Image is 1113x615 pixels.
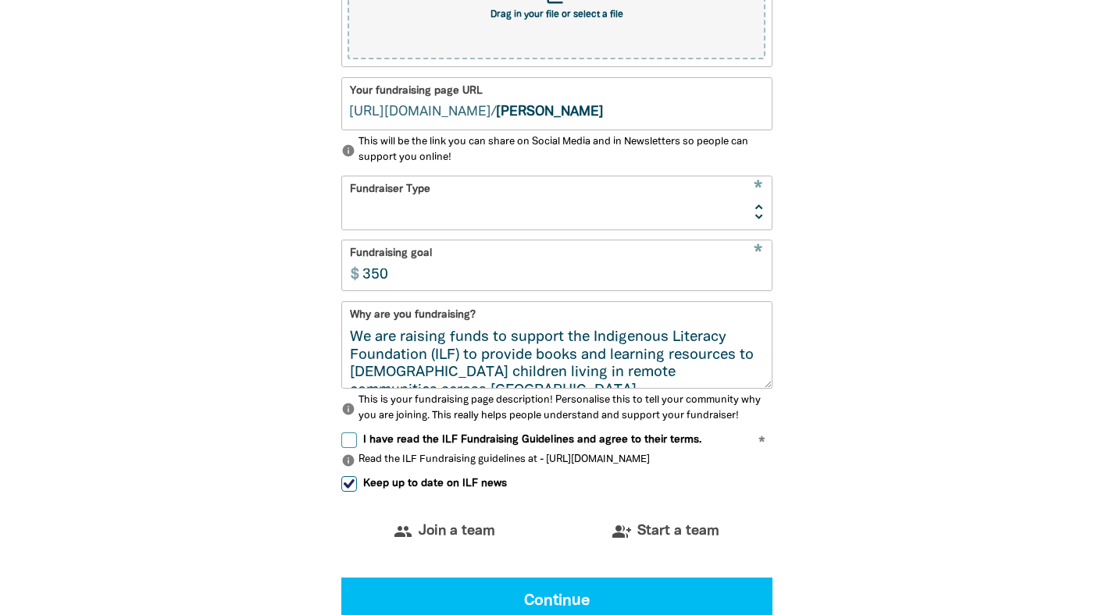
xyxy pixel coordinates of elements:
[342,78,772,130] div: fundraising.ilf.org.au/angela-atkinson
[341,393,772,424] p: This is your fundraising page description! Personalise this to tell your community why you are jo...
[419,524,495,539] span: Join a team
[341,402,355,416] i: info
[341,432,357,448] input: I have read the ILF Fundraising Guidelines and agree to their terms.
[341,476,357,492] input: Keep up to date on ILF news
[341,453,772,468] p: Read the ILF Fundraising guidelines at - [URL][DOMAIN_NAME]
[341,510,548,553] button: groupJoin a team
[560,510,772,553] button: group_addStart a team
[758,436,765,450] i: Required
[349,103,491,122] span: [DOMAIN_NAME][URL]
[341,135,772,165] p: This will be the link you can share on Social Media and in Newsletters so people can support you ...
[363,432,701,447] span: I have read the ILF Fundraising Guidelines and agree to their terms.
[342,240,360,290] span: $
[363,476,507,491] span: Keep up to date on ILF news
[637,524,719,539] span: Start a team
[355,241,772,290] input: eg. 350
[491,10,623,20] span: Drag in your file or select a file
[341,144,355,158] i: info
[341,453,355,467] i: info
[342,329,772,388] textarea: We are raising funds to support the Indigenous Literacy Foundation (ILF) to provide books and lea...
[342,78,496,130] span: /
